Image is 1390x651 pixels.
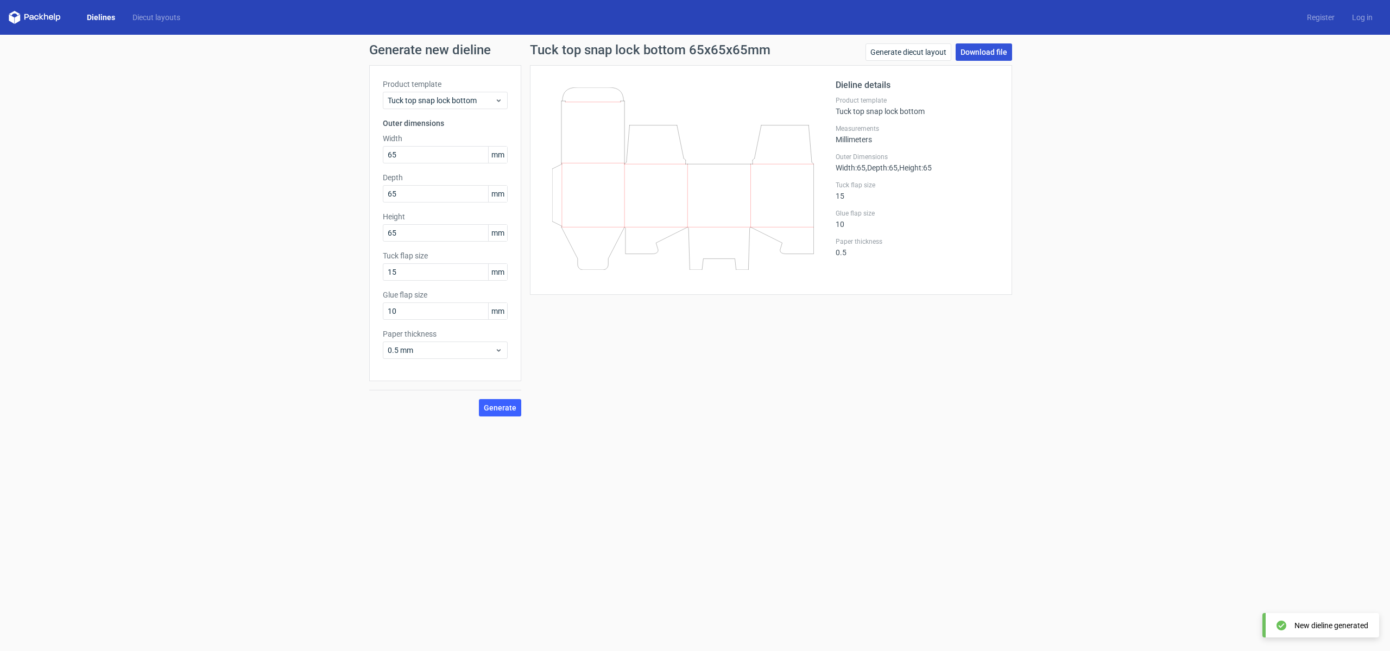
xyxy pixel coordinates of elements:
label: Outer Dimensions [836,153,999,161]
span: mm [488,303,507,319]
span: Width : 65 [836,163,865,172]
label: Depth [383,172,508,183]
div: 10 [836,209,999,229]
span: Tuck top snap lock bottom [388,95,495,106]
a: Generate diecut layout [865,43,951,61]
span: 0.5 mm [388,345,495,356]
h1: Tuck top snap lock bottom 65x65x65mm [530,43,770,56]
a: Register [1298,12,1343,23]
div: 15 [836,181,999,200]
label: Product template [383,79,508,90]
span: mm [488,186,507,202]
h1: Generate new dieline [369,43,1021,56]
span: mm [488,264,507,280]
span: , Height : 65 [898,163,932,172]
label: Glue flap size [836,209,999,218]
div: Tuck top snap lock bottom [836,96,999,116]
a: Dielines [78,12,124,23]
span: mm [488,225,507,241]
span: mm [488,147,507,163]
button: Generate [479,399,521,416]
label: Paper thickness [836,237,999,246]
a: Log in [1343,12,1381,23]
a: Download file [956,43,1012,61]
label: Width [383,133,508,144]
div: 0.5 [836,237,999,257]
label: Glue flap size [383,289,508,300]
a: Diecut layouts [124,12,189,23]
label: Product template [836,96,999,105]
h3: Outer dimensions [383,118,508,129]
label: Height [383,211,508,222]
div: New dieline generated [1294,620,1368,631]
div: Millimeters [836,124,999,144]
label: Measurements [836,124,999,133]
h2: Dieline details [836,79,999,92]
span: Generate [484,404,516,412]
span: , Depth : 65 [865,163,898,172]
label: Tuck flap size [383,250,508,261]
label: Paper thickness [383,328,508,339]
label: Tuck flap size [836,181,999,189]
